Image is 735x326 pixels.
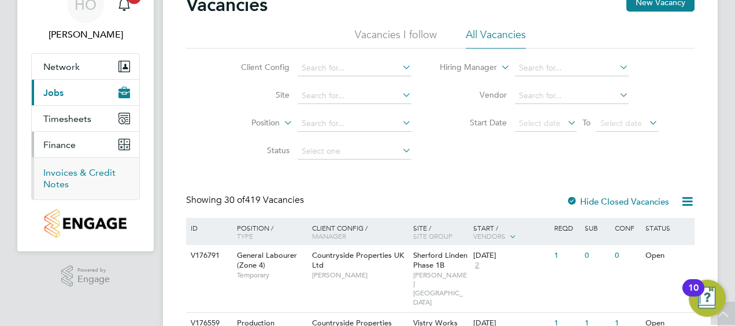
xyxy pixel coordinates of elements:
div: Position / [228,218,309,246]
button: Finance [32,132,139,157]
span: General Labourer (Zone 4) [237,250,297,270]
div: V176791 [188,245,228,266]
input: Select one [298,143,411,160]
div: 0 [612,245,642,266]
span: Powered by [77,265,110,275]
div: Client Config / [309,218,410,246]
span: [PERSON_NAME][GEOGRAPHIC_DATA] [413,271,468,306]
div: Finance [32,157,139,199]
button: Open Resource Center, 10 new notifications [689,280,726,317]
span: Countryside Properties UK Ltd [312,250,404,270]
span: 2 [473,261,481,271]
span: Network [43,61,80,72]
div: 10 [688,288,699,303]
span: 30 of [224,194,245,206]
span: Select date [519,118,560,128]
li: All Vacancies [466,28,526,49]
span: Jobs [43,87,64,98]
img: countryside-properties-logo-retina.png [44,209,126,238]
label: Vendor [440,90,507,100]
div: Showing [186,194,306,206]
a: Invoices & Credit Notes [43,167,116,190]
span: 419 Vacancies [224,194,304,206]
span: Manager [312,231,346,240]
label: Hiring Manager [430,62,497,73]
input: Search for... [515,60,629,76]
span: Site Group [413,231,452,240]
span: Harry Owen [31,28,140,42]
span: Type [237,231,253,240]
div: Reqd [551,218,581,238]
input: Search for... [298,116,411,132]
label: Site [223,90,289,100]
div: Open [643,245,693,266]
div: Sub [582,218,612,238]
a: Go to home page [31,209,140,238]
div: Status [643,218,693,238]
a: Powered byEngage [61,265,110,287]
div: Site / [410,218,471,246]
span: Vendors [473,231,506,240]
div: ID [188,218,228,238]
label: Hide Closed Vacancies [566,196,669,207]
span: Timesheets [43,113,91,124]
input: Search for... [515,88,629,104]
span: Engage [77,275,110,284]
span: To [579,115,594,130]
label: Position [213,117,280,129]
div: [DATE] [473,251,548,261]
div: Start / [470,218,551,247]
input: Search for... [298,60,411,76]
div: 1 [551,245,581,266]
span: Sherford Linden Phase 1B [413,250,467,270]
input: Search for... [298,88,411,104]
button: Timesheets [32,106,139,131]
span: Temporary [237,271,306,280]
span: Select date [600,118,642,128]
span: Finance [43,139,76,150]
button: Jobs [32,80,139,105]
div: 0 [582,245,612,266]
div: Conf [612,218,642,238]
span: [PERSON_NAME] [312,271,407,280]
button: Network [32,54,139,79]
li: Vacancies I follow [355,28,437,49]
label: Client Config [223,62,289,72]
label: Start Date [440,117,507,128]
label: Status [223,145,289,155]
